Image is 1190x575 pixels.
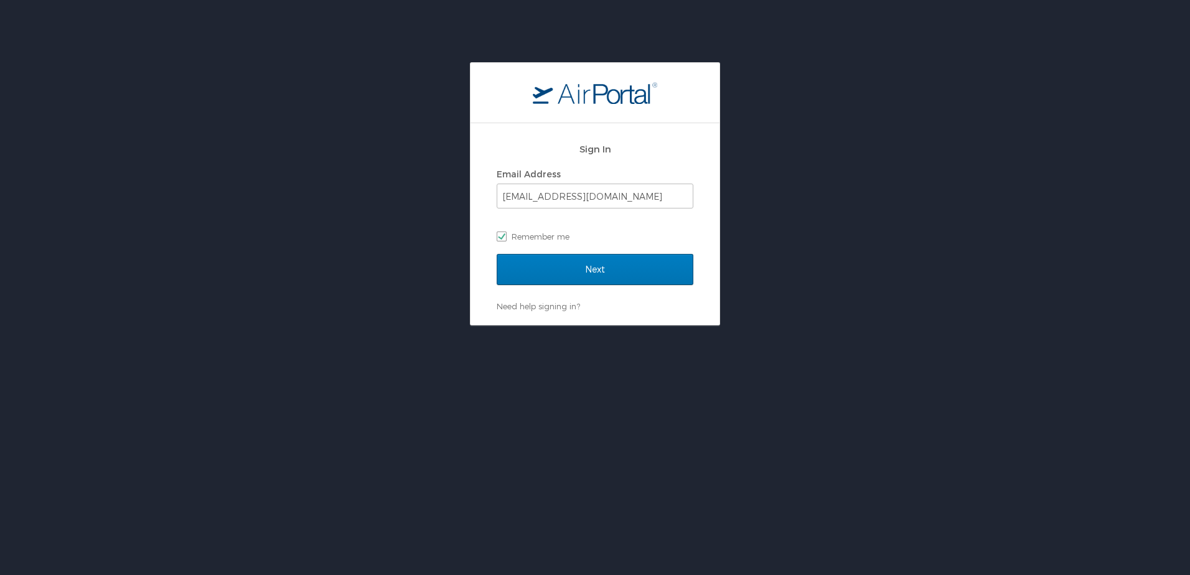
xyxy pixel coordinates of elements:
label: Email Address [497,169,561,179]
input: Next [497,254,693,285]
img: logo [533,82,657,104]
h2: Sign In [497,142,693,156]
label: Remember me [497,227,693,246]
a: Need help signing in? [497,301,580,311]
